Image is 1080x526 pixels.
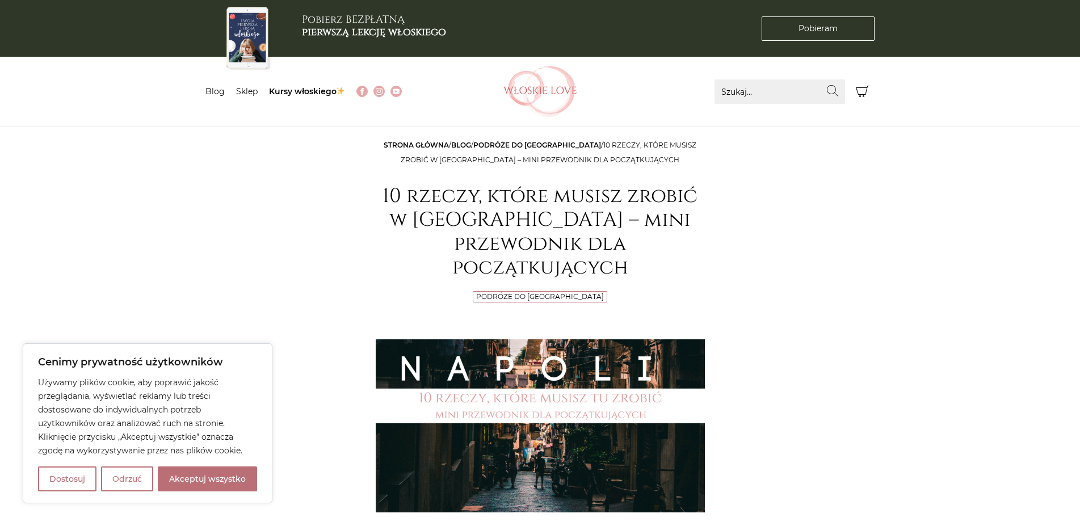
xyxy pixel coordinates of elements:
[451,141,471,149] a: Blog
[851,79,875,104] button: Koszyk
[384,141,449,149] a: Strona główna
[38,355,257,369] p: Cenimy prywatność użytkowników
[376,184,705,280] h1: 10 rzeczy, które musisz zrobić w [GEOGRAPHIC_DATA] – mini przewodnik dla początkujących
[236,86,258,96] a: Sklep
[302,25,446,39] b: pierwszą lekcję włoskiego
[158,466,257,491] button: Akceptuj wszystko
[384,141,696,164] span: / / /
[762,16,875,41] a: Pobieram
[337,87,344,95] img: ✨
[205,86,225,96] a: Blog
[269,86,346,96] a: Kursy włoskiego
[302,14,446,38] h3: Pobierz BEZPŁATNĄ
[715,79,845,104] input: Szukaj...
[799,23,838,35] span: Pobieram
[38,466,96,491] button: Dostosuj
[473,141,601,149] a: Podróże do [GEOGRAPHIC_DATA]
[101,466,153,491] button: Odrzuć
[476,292,604,301] a: Podróże do [GEOGRAPHIC_DATA]
[503,66,577,117] img: Włoskielove
[38,376,257,457] p: Używamy plików cookie, aby poprawić jakość przeglądania, wyświetlać reklamy lub treści dostosowan...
